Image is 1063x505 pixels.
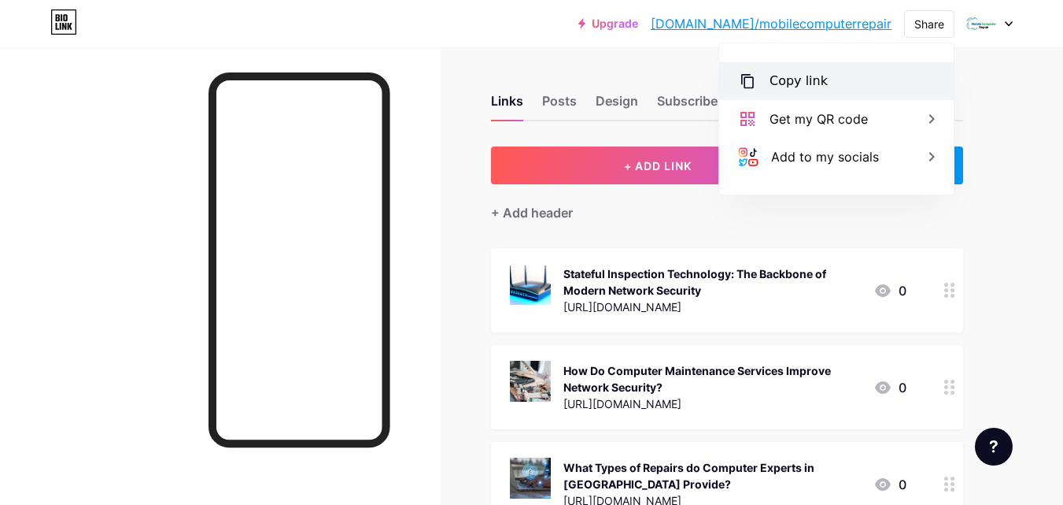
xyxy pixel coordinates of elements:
img: Stateful Inspection Technology: The Backbone of Modern Network Security [510,264,551,305]
a: [DOMAIN_NAME]/mobilecomputerrepair [651,14,891,33]
button: + ADD LINK [491,147,825,184]
div: What Types of Repairs do Computer Experts in [GEOGRAPHIC_DATA] Provide? [563,459,861,492]
div: 0 [873,378,906,397]
div: Copy link [770,72,828,91]
img: mobilecomputerrepair [966,9,996,39]
div: [URL][DOMAIN_NAME] [563,395,861,412]
span: + ADD LINK [624,159,692,173]
div: Design [596,91,638,120]
div: Share [914,16,944,32]
div: Subscribers [657,91,729,120]
div: Stateful Inspection Technology: The Backbone of Modern Network Security [563,265,861,299]
div: Links [491,91,523,120]
div: + Add header [491,203,573,222]
div: Get my QR code [770,110,868,128]
div: 0 [873,475,906,494]
div: 0 [873,281,906,300]
div: How Do Computer Maintenance Services Improve Network Security? [563,362,861,395]
img: What Types of Repairs do Computer Experts in Los Angeles Provide? [510,458,551,499]
div: [URL][DOMAIN_NAME] [563,299,861,315]
div: Add to my socials [771,147,879,166]
a: Upgrade [578,17,638,30]
div: Posts [542,91,577,120]
img: How Do Computer Maintenance Services Improve Network Security? [510,361,551,402]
